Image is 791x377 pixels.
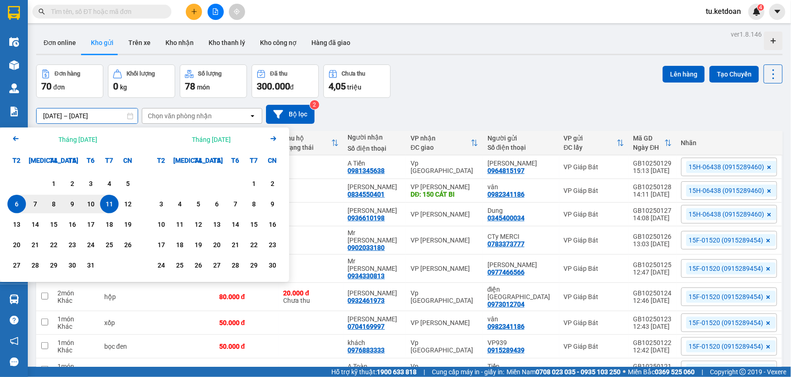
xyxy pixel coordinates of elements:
div: Choose Thứ Tư, tháng 10 29 2025. It's available. [44,256,63,275]
div: 12:43 [DATE] [633,323,672,330]
div: 0964815197 [487,167,525,174]
div: Khác [57,297,95,304]
div: T6 [82,151,100,170]
div: 2 [266,178,279,189]
div: Choose Thứ Ba, tháng 11 25 2025. It's available. [171,256,189,275]
div: Số điện thoại [487,144,555,151]
button: aim [229,4,245,20]
div: 2 [66,178,79,189]
div: 29 [47,260,60,271]
div: 6 [10,198,23,210]
div: Mã GD [633,134,664,142]
div: 2 món [57,289,95,297]
div: GB10250125 [633,261,672,268]
div: VP nhận [411,134,471,142]
div: 14:11 [DATE] [633,191,672,198]
div: Choose Thứ Sáu, tháng 10 24 2025. It's available. [82,236,100,254]
div: 6 [210,198,223,210]
div: khách [348,339,402,346]
div: Choose Thứ Sáu, tháng 10 17 2025. It's available. [82,215,100,234]
div: Choose Chủ Nhật, tháng 11 9 2025. It's available. [263,195,282,213]
img: solution-icon [9,107,19,116]
div: Choose Thứ Hai, tháng 11 10 2025. It's available. [152,215,171,234]
button: file-add [208,4,224,20]
div: Choose Thứ Năm, tháng 10 23 2025. It's available. [63,236,82,254]
div: 0902033180 [348,244,385,251]
div: Choose Thứ Năm, tháng 11 6 2025. It's available. [208,195,226,213]
div: T4 [44,151,63,170]
div: T6 [226,151,245,170]
img: warehouse-icon [9,83,19,93]
div: 0934330813 [348,272,385,280]
div: Choose Chủ Nhật, tháng 11 2 2025. It's available. [263,174,282,193]
div: Khác [57,323,95,330]
div: 7 [29,198,42,210]
div: T7 [245,151,263,170]
div: Người nhận [348,134,402,141]
button: Bộ lọc [266,105,315,124]
button: Số lượng78món [180,64,247,98]
button: Chưa thu4,05 triệu [323,64,391,98]
div: 15:13 [DATE] [633,167,672,174]
div: Choose Thứ Hai, tháng 11 17 2025. It's available. [152,236,171,254]
div: T2 [7,151,26,170]
div: 21 [29,239,42,250]
div: 3 [84,178,97,189]
div: 16 [66,219,79,230]
button: Kho gửi [83,32,121,54]
div: 11 [173,219,186,230]
span: 15F-01520 (0915289454) [689,236,764,244]
div: 13 [10,219,23,230]
div: 15 [247,219,260,230]
th: Toggle SortBy [559,131,629,155]
div: VP gửi [564,134,617,142]
button: Khối lượng0kg [108,64,175,98]
th: Toggle SortBy [629,131,677,155]
div: Thủy Chung [348,315,402,323]
div: A Tiến [348,160,402,167]
div: Mr Bằng [348,257,402,272]
div: 15 [47,219,60,230]
button: Next month. [268,133,279,146]
div: 12 [121,198,134,210]
div: 1 [247,178,260,189]
div: 29 [247,260,260,271]
div: Choose Thứ Ba, tháng 10 14 2025. It's available. [26,215,44,234]
div: 24 [155,260,168,271]
div: Số điện thoại [348,145,402,152]
span: 78 [185,81,195,92]
div: T5 [208,151,226,170]
div: Choose Thứ Năm, tháng 11 27 2025. It's available. [208,256,226,275]
div: Choose Thứ Ba, tháng 11 11 2025. It's available. [171,215,189,234]
div: Choose Thứ Bảy, tháng 11 1 2025. It's available. [245,174,263,193]
div: [MEDICAL_DATA] [171,151,189,170]
div: 7 [229,198,242,210]
span: 19003239 [56,35,80,42]
button: Đơn online [36,32,83,54]
span: GB10250129 [105,32,152,41]
div: VP [PERSON_NAME] [411,183,478,191]
div: VP [PERSON_NAME] [411,236,478,244]
div: 0982341186 [487,323,525,330]
div: 0834550401 [348,191,385,198]
div: Vân [348,289,402,297]
div: Nhãn [681,139,777,147]
div: 80.000 đ [219,293,274,300]
div: Choose Thứ Năm, tháng 11 20 2025. It's available. [208,236,226,254]
button: Kho thanh lý [201,32,253,54]
div: Choose Thứ Tư, tháng 11 26 2025. It's available. [189,256,208,275]
strong: PHIẾU GỬI HÀNG [44,53,91,73]
div: Choose Thứ Tư, tháng 11 19 2025. It's available. [189,236,208,254]
div: ĐC giao [411,144,471,151]
input: Select a date range. [37,109,138,123]
div: Vp [GEOGRAPHIC_DATA] [411,289,478,304]
div: Tạo kho hàng mới [764,32,783,50]
span: notification [10,337,19,345]
div: Choose Thứ Ba, tháng 10 28 2025. It's available. [26,256,44,275]
img: logo-vxr [8,6,20,20]
div: Selected start date. Thứ Hai, tháng 10 6 2025. It's available. [7,195,26,213]
button: Kho nhận [158,32,201,54]
div: 22 [47,239,60,250]
div: 23 [66,239,79,250]
div: 14 [229,219,242,230]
